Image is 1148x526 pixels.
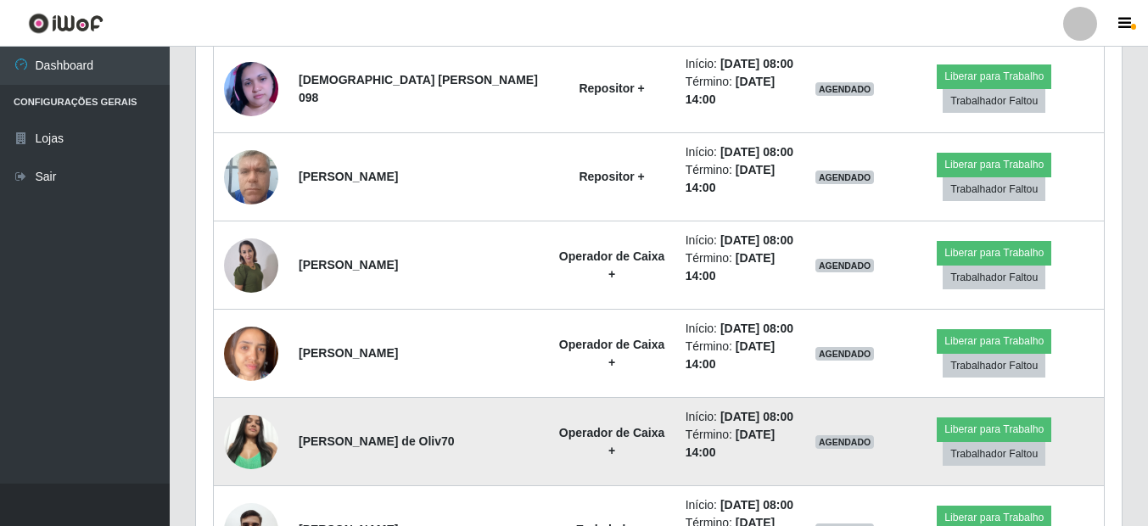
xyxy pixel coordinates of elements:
[720,145,793,159] time: [DATE] 08:00
[686,249,795,285] li: Término:
[299,434,455,448] strong: [PERSON_NAME] de Oliv70
[28,13,104,34] img: CoreUI Logo
[815,435,875,449] span: AGENDADO
[686,496,795,514] li: Início:
[579,170,644,183] strong: Repositor +
[686,143,795,161] li: Início:
[224,406,278,478] img: 1727212594442.jpeg
[937,64,1051,88] button: Liberar para Trabalho
[299,73,538,104] strong: [DEMOGRAPHIC_DATA] [PERSON_NAME] 098
[579,81,644,95] strong: Repositor +
[686,338,795,373] li: Término:
[686,320,795,338] li: Início:
[686,55,795,73] li: Início:
[943,354,1045,378] button: Trabalhador Faltou
[299,170,398,183] strong: [PERSON_NAME]
[815,347,875,361] span: AGENDADO
[686,73,795,109] li: Término:
[299,346,398,360] strong: [PERSON_NAME]
[943,177,1045,201] button: Trabalhador Faltou
[937,241,1051,265] button: Liberar para Trabalho
[720,233,793,247] time: [DATE] 08:00
[559,426,665,457] strong: Operador de Caixa +
[720,57,793,70] time: [DATE] 08:00
[224,317,278,389] img: 1752674508092.jpeg
[943,266,1045,289] button: Trabalhador Faltou
[686,161,795,197] li: Término:
[686,408,795,426] li: Início:
[720,498,793,512] time: [DATE] 08:00
[720,410,793,423] time: [DATE] 08:00
[224,141,278,213] img: 1747678149354.jpeg
[559,249,665,281] strong: Operador de Caixa +
[937,329,1051,353] button: Liberar para Trabalho
[224,55,278,123] img: 1692567477991.jpeg
[815,82,875,96] span: AGENDADO
[720,322,793,335] time: [DATE] 08:00
[943,442,1045,466] button: Trabalhador Faltou
[937,153,1051,176] button: Liberar para Trabalho
[686,232,795,249] li: Início:
[943,89,1045,113] button: Trabalhador Faltou
[937,417,1051,441] button: Liberar para Trabalho
[815,259,875,272] span: AGENDADO
[224,238,278,294] img: 1742770010903.jpeg
[299,258,398,271] strong: [PERSON_NAME]
[815,171,875,184] span: AGENDADO
[559,338,665,369] strong: Operador de Caixa +
[686,426,795,462] li: Término:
